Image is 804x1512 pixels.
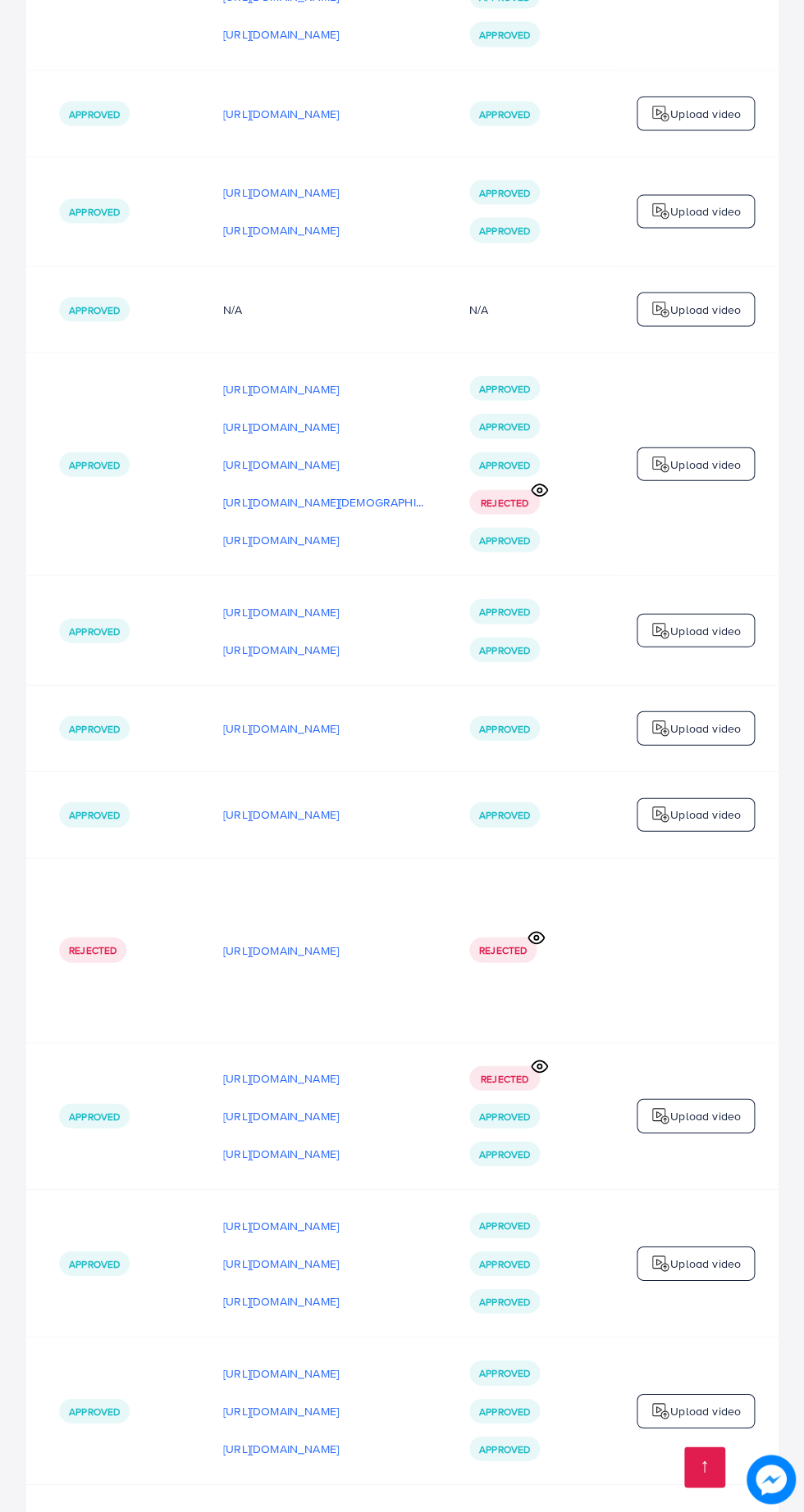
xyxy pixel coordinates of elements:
[479,1110,530,1124] span: Approved
[670,719,741,738] p: Upload video
[479,1147,530,1161] span: Approved
[69,205,120,219] span: Approved
[479,943,527,957] span: Rejected
[223,805,339,824] p: [URL][DOMAIN_NAME]
[69,1257,120,1271] span: Approved
[223,25,339,44] p: [URL][DOMAIN_NAME]
[223,941,339,960] p: [URL][DOMAIN_NAME]
[670,805,741,824] p: Upload video
[223,1069,339,1088] p: [URL][DOMAIN_NAME]
[670,621,741,641] p: Upload video
[670,104,741,124] p: Upload video
[651,1106,670,1126] img: logo
[479,1219,530,1233] span: Approved
[223,1144,339,1164] p: [URL][DOMAIN_NAME]
[223,1364,339,1383] p: [URL][DOMAIN_NAME]
[670,1106,741,1126] p: Upload video
[651,805,670,824] img: logo
[670,300,741,320] p: Upload video
[223,640,339,660] p: [URL][DOMAIN_NAME]
[223,104,339,124] p: [URL][DOMAIN_NAME]
[69,458,120,472] span: Approved
[223,1401,339,1421] p: [URL][DOMAIN_NAME]
[479,107,530,121] span: Approved
[223,493,430,512] p: [URL][DOMAIN_NAME][DEMOGRAPHIC_DATA]
[479,28,530,42] span: Approved
[481,496,528,510] span: Rejected
[479,808,530,822] span: Approved
[69,303,120,317] span: Approved
[479,1366,530,1380] span: Approved
[479,722,530,736] span: Approved
[481,1072,528,1086] span: Rejected
[223,183,339,202] p: [URL][DOMAIN_NAME]
[223,417,339,437] p: [URL][DOMAIN_NAME]
[223,1254,339,1274] p: [URL][DOMAIN_NAME]
[479,1405,530,1419] span: Approved
[670,1254,741,1274] p: Upload video
[69,1110,120,1124] span: Approved
[651,104,670,124] img: logo
[69,107,120,121] span: Approved
[469,302,488,318] div: N/A
[223,1216,339,1236] p: [URL][DOMAIN_NAME]
[651,300,670,320] img: logo
[479,1442,530,1456] span: Approved
[651,455,670,474] img: logo
[479,643,530,657] span: Approved
[651,1401,670,1421] img: logo
[670,455,741,474] p: Upload video
[479,534,530,547] span: Approved
[651,202,670,221] img: logo
[670,202,741,221] p: Upload video
[223,602,339,622] p: [URL][DOMAIN_NAME]
[223,1292,339,1311] p: [URL][DOMAIN_NAME]
[69,1405,120,1419] span: Approved
[479,1257,530,1271] span: Approved
[479,224,530,238] span: Approved
[479,458,530,472] span: Approved
[747,1455,796,1504] img: image
[69,624,120,638] span: Approved
[479,382,530,396] span: Approved
[479,605,530,619] span: Approved
[651,1254,670,1274] img: logo
[670,1401,741,1421] p: Upload video
[479,1295,530,1309] span: Approved
[479,420,530,434] span: Approved
[69,808,120,822] span: Approved
[223,1106,339,1126] p: [URL][DOMAIN_NAME]
[223,220,339,240] p: [URL][DOMAIN_NAME]
[651,621,670,641] img: logo
[223,379,339,399] p: [URL][DOMAIN_NAME]
[223,530,339,550] p: [URL][DOMAIN_NAME]
[223,302,430,318] div: N/A
[223,1439,339,1459] p: [URL][DOMAIN_NAME]
[479,186,530,200] span: Approved
[223,455,339,474] p: [URL][DOMAIN_NAME]
[69,943,116,957] span: Rejected
[651,719,670,738] img: logo
[69,722,120,736] span: Approved
[223,719,339,738] p: [URL][DOMAIN_NAME]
